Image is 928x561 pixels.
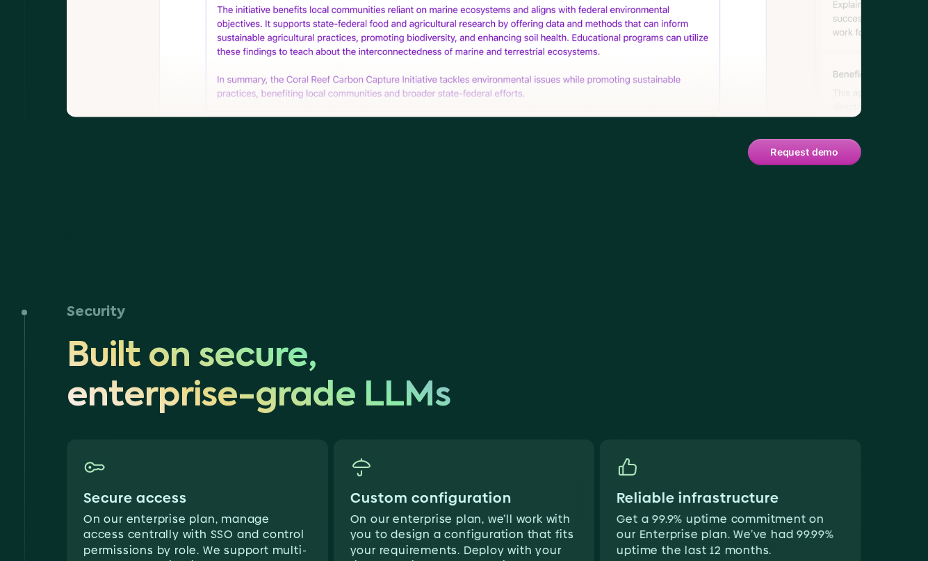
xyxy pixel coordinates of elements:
p: Reliable infrastructure [617,489,845,506]
p: Get a 99.9% uptime commitment on our Enterprise plan. We’ve had 99.99% uptime the last 12 months. [617,512,845,558]
span: enterprise-grade LLMs [67,380,450,413]
p: Request demo [770,143,838,161]
p: Custom configuration [350,489,578,506]
h3: Security [67,304,125,321]
a: Request demo [748,139,862,165]
span: Built on secure, [67,340,316,374]
p: Secure access [83,489,311,506]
